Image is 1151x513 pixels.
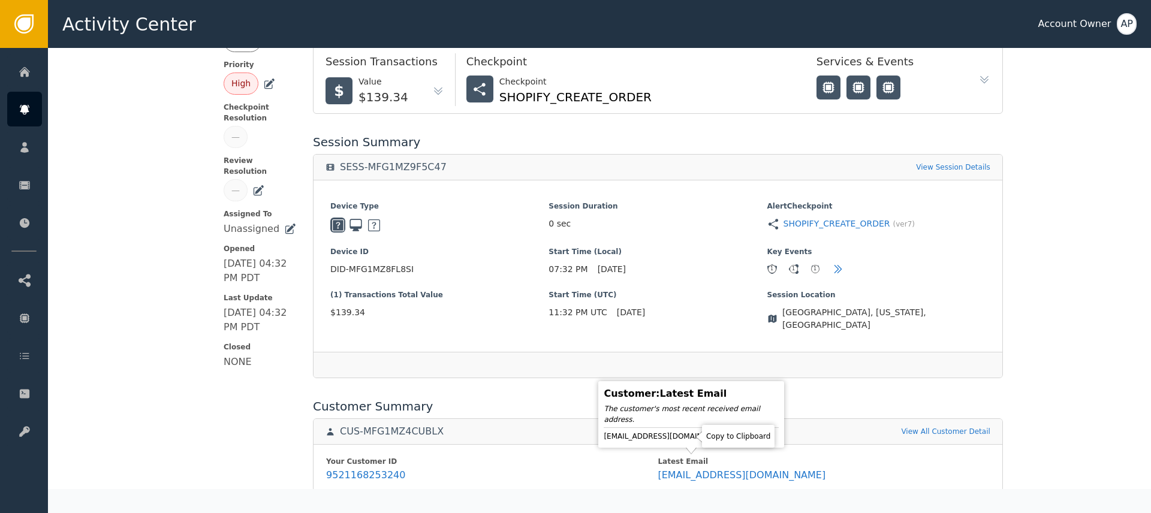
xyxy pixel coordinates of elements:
[224,292,296,303] span: Last Update
[326,469,405,481] div: 9521168253240
[767,246,986,257] span: Key Events
[330,289,549,300] span: (1) Transactions Total Value
[224,342,296,352] span: Closed
[326,456,658,467] div: Your Customer ID
[811,265,819,273] div: 1
[658,469,825,481] div: [EMAIL_ADDRESS][DOMAIN_NAME]
[224,102,296,123] span: Checkpoint Resolution
[330,263,549,276] span: DID-MFG1MZ8FL8SI
[62,11,196,38] span: Activity Center
[598,263,626,276] span: [DATE]
[784,218,890,230] a: SHOPIFY_CREATE_ORDER
[604,387,779,401] div: Customer : Latest Email
[617,306,645,319] span: [DATE]
[466,53,793,76] div: Checkpoint
[224,243,296,254] span: Opened
[549,246,767,257] span: Start Time (Local)
[330,201,549,212] span: Device Type
[893,219,915,230] span: (ver 7 )
[224,306,296,334] div: [DATE] 04:32 PM PDT
[231,184,240,197] div: —
[224,256,296,285] div: [DATE] 04:32 PM PDT
[326,53,444,76] div: Session Transactions
[604,403,779,425] div: The customer's most recent received email address.
[224,209,296,219] span: Assigned To
[224,355,252,369] div: NONE
[340,426,444,437] div: CUS-MFG1MZ4CUBLX
[768,265,776,273] div: 1
[224,59,296,70] span: Priority
[767,289,986,300] span: Session Location
[330,246,549,257] span: Device ID
[340,161,447,173] div: SESS-MFG1MZ9F5C47
[358,76,408,88] div: Value
[499,76,652,88] div: Checkpoint
[1117,13,1137,35] button: AP
[549,218,571,230] span: 0 sec
[330,306,549,319] span: $139.34
[705,428,772,445] div: Copy to Clipboard
[313,133,1003,151] div: Session Summary
[358,88,408,106] div: $139.34
[224,155,296,177] span: Review Resolution
[549,289,767,300] span: Start Time (UTC)
[224,222,279,236] div: Unassigned
[549,263,587,276] span: 07:32 PM
[334,80,344,102] span: $
[604,430,779,442] div: [EMAIL_ADDRESS][DOMAIN_NAME]
[231,131,240,143] div: —
[782,306,986,331] span: [GEOGRAPHIC_DATA], [US_STATE], [GEOGRAPHIC_DATA]
[901,426,990,437] a: View All Customer Detail
[549,306,607,319] span: 11:32 PM UTC
[499,88,652,106] div: SHOPIFY_CREATE_ORDER
[658,456,989,467] div: Latest Email
[916,162,990,173] a: View Session Details
[767,201,986,212] span: Alert Checkpoint
[313,397,1003,415] div: Customer Summary
[231,77,251,90] div: High
[1038,17,1111,31] div: Account Owner
[790,265,798,273] div: 1
[549,201,767,212] span: Session Duration
[816,53,960,76] div: Services & Events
